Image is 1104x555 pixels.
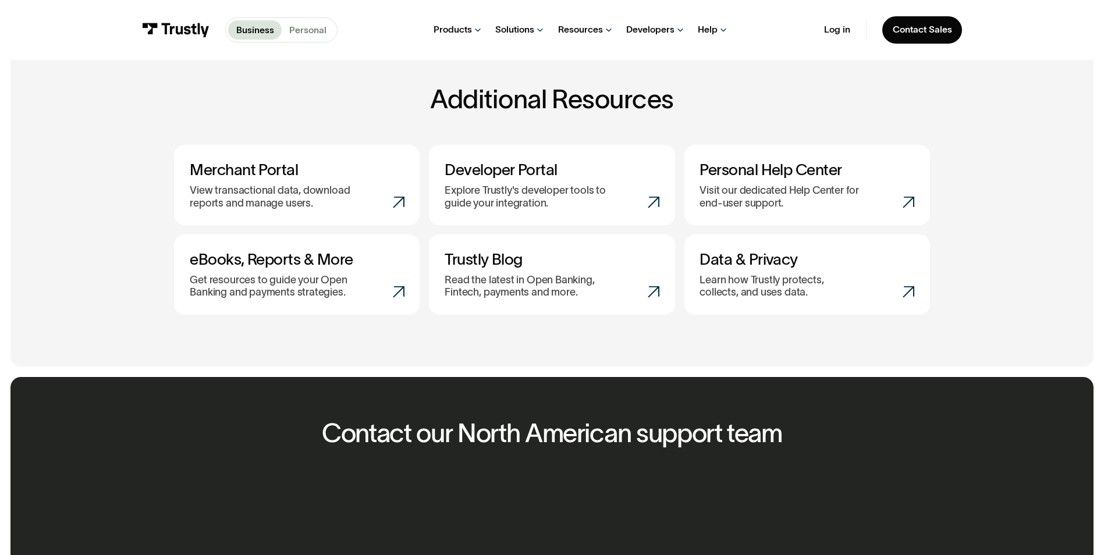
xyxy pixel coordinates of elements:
a: Data & PrivacyLearn how Trustly protects, collects, and uses data. [684,234,930,315]
p: Visit our dedicated Help Center for end-user support. [700,184,872,209]
div: Solutions [495,24,534,35]
p: Explore Trustly's developer tools to guide your integration. [445,184,617,209]
p: Business [236,23,274,37]
a: Developer PortalExplore Trustly's developer tools to guide your integration. [429,145,675,225]
p: Get resources to guide your Open Banking and payments strategies. [190,274,363,299]
a: Contact Sales [882,16,963,44]
h3: eBooks, Reports & More [190,250,404,269]
h3: Merchant Portal [190,161,404,179]
h3: Personal Help Center [700,161,914,179]
p: Personal [289,23,326,37]
div: Products [434,24,472,35]
div: Help [698,24,718,35]
div: Resources [558,24,603,35]
div: Developers [626,24,675,35]
a: Log in [824,24,850,35]
a: eBooks, Reports & MoreGet resources to guide your Open Banking and payments strategies. [174,234,420,315]
h3: Developer Portal [445,161,659,179]
h2: Additional Resources [174,85,929,113]
p: View transactional data, download reports and manage users. [190,184,363,209]
div: Contact Sales [893,24,952,35]
a: Trustly BlogRead the latest in Open Banking, Fintech, payments and more. [429,234,675,315]
p: Learn how Trustly protects, collects, and uses data. [700,274,853,299]
a: Business [228,20,282,39]
h3: Data & Privacy [700,250,914,269]
h2: Contact our North American support team [322,419,782,447]
a: Personal Help CenterVisit our dedicated Help Center for end-user support. [684,145,930,225]
h3: Trustly Blog [445,250,659,269]
a: Merchant PortalView transactional data, download reports and manage users. [174,145,420,225]
p: Read the latest in Open Banking, Fintech, payments and more. [445,274,617,299]
img: Trustly Logo [142,23,210,37]
a: Personal [282,20,335,39]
